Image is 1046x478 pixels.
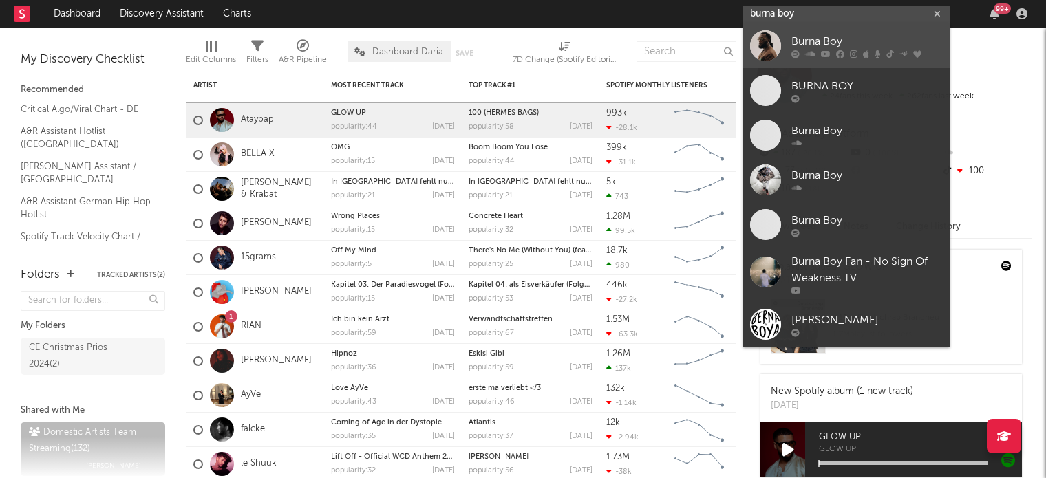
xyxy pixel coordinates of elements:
div: 100 (HERMES BAGS) [469,109,593,117]
div: 99 + [994,3,1011,14]
div: 993k [606,109,627,118]
div: Eskisi Gibi [469,350,593,358]
button: Save [456,50,473,57]
div: Off My Mind [331,247,455,254]
div: 743 [606,192,628,201]
div: 399k [606,143,627,152]
div: [DATE] [432,123,455,131]
div: erste ma verliebt </3 [469,384,593,392]
div: 1.53M [606,315,630,324]
a: Off My Mind [331,247,376,254]
div: [DATE] [570,261,593,268]
div: Sandmann [469,453,593,461]
a: Lift Off - Official WCD Anthem 2025 [331,453,460,461]
div: popularity: 46 [469,398,515,406]
div: 5k [606,177,616,186]
div: Coming of Age in der Dystopie [331,419,455,426]
a: Verwandtschaftstreffen [469,316,553,323]
div: Hipnoz [331,350,455,358]
div: [DATE] [570,226,593,234]
div: Burna Boy [791,122,943,139]
div: Kapitel 03: Der Paradiesvogel (Folge 165) [331,281,455,289]
div: Wrong Places [331,213,455,220]
a: Love AyVe [331,384,368,392]
div: Artist [193,81,297,89]
div: [DATE] [432,157,455,165]
svg: Chart title [668,275,730,309]
div: popularity: 21 [469,192,513,199]
svg: Chart title [668,206,730,241]
a: Atlantis [469,419,495,426]
div: 1.28M [606,212,630,221]
div: 137k [606,364,631,373]
div: [DATE] [771,399,913,413]
button: 99+ [990,8,999,19]
div: 12k [606,418,620,427]
div: popularity: 59 [331,329,376,337]
div: [DATE] [570,123,593,131]
div: Concrete Heart [469,213,593,220]
div: 980 [606,261,630,270]
a: [PERSON_NAME] Assistant / [GEOGRAPHIC_DATA] [21,159,151,187]
a: Wrong Places [331,213,380,220]
a: There's No Me (Without You) (feat. [PERSON_NAME]) [469,247,654,254]
div: popularity: 59 [469,364,514,371]
div: popularity: 15 [331,157,375,165]
div: There's No Me (Without You) (feat. Luther Jaymes) [469,247,593,254]
a: Domestic Artists Team Streaming(132)[PERSON_NAME] [21,422,165,476]
input: Search for artists [743,6,950,23]
a: Spotify Track Velocity Chart / DE [21,229,151,257]
div: 18.7k [606,246,628,255]
div: 7D Change (Spotify Editorial Playlists) [513,34,616,74]
a: erste ma verliebt </3 [469,384,541,392]
a: [PERSON_NAME] [743,302,950,347]
div: popularity: 58 [469,123,514,131]
div: 7D Change (Spotify Editorial Playlists) [513,52,616,68]
div: Burna Boy Fan - No Sign Of Weakness TV [791,254,943,287]
div: popularity: 56 [469,467,514,475]
div: popularity: 25 [469,261,513,268]
div: popularity: 36 [331,364,376,371]
div: 99.5k [606,226,635,235]
a: Burna Boy [743,157,950,202]
div: [DATE] [432,295,455,303]
svg: Chart title [668,138,730,172]
div: Top Track #1 [469,81,572,89]
div: popularity: 21 [331,192,375,199]
div: [DATE] [570,192,593,199]
div: Ich bin kein Arzt [331,316,455,323]
a: BURNA BOY [743,68,950,113]
div: -100 [941,162,1032,180]
div: [DATE] [432,192,455,199]
div: 446k [606,281,628,290]
div: New Spotify album (1 new track) [771,384,913,399]
div: [DATE] [570,295,593,303]
div: [DATE] [432,398,455,406]
a: [PERSON_NAME] & Krabat [241,177,317,201]
a: RIAN [241,321,261,332]
a: Boom Boom You Lose [469,144,548,151]
div: -28.1k [606,123,637,132]
svg: Chart title [668,378,730,413]
div: Filters [246,52,268,68]
div: popularity: 32 [331,467,376,475]
div: Boom Boom You Lose [469,144,593,151]
div: -38k [606,467,632,476]
a: Eskisi Gibi [469,350,504,358]
div: Spotify Monthly Listeners [606,81,709,89]
div: Burna Boy [791,212,943,228]
svg: Chart title [668,344,730,378]
div: My Folders [21,318,165,334]
svg: Chart title [668,172,730,206]
div: Love AyVe [331,384,455,392]
div: Verwandtschaftstreffen [469,316,593,323]
a: Critical Algo/Viral Chart - DE [21,102,151,117]
span: [PERSON_NAME] [86,457,141,474]
div: Domestic Artists Team Streaming ( 132 ) [29,424,153,457]
div: popularity: 44 [469,157,515,165]
a: le Shuuk [241,458,277,470]
div: -1.14k [606,398,637,407]
div: popularity: 32 [469,226,513,234]
a: Ataypapi [241,114,276,126]
a: [PERSON_NAME] [241,217,312,229]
